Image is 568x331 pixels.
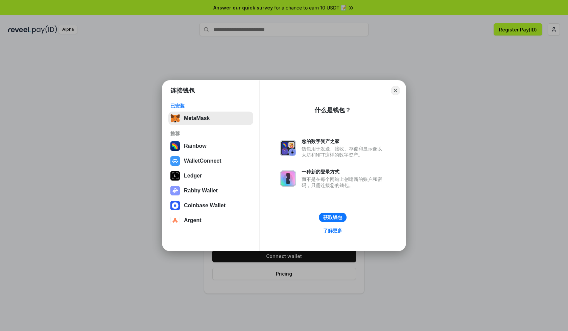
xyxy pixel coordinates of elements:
[170,201,180,210] img: svg+xml,%3Csvg%20width%3D%2228%22%20height%3D%2228%22%20viewBox%3D%220%200%2028%2028%22%20fill%3D...
[184,203,226,209] div: Coinbase Wallet
[168,184,253,197] button: Rabby Wallet
[170,114,180,123] img: svg+xml,%3Csvg%20fill%3D%22none%22%20height%3D%2233%22%20viewBox%3D%220%200%2035%2033%22%20width%...
[184,217,202,223] div: Argent
[302,146,385,158] div: 钱包用于发送、接收、存储和显示像以太坊和NFT这样的数字资产。
[302,138,385,144] div: 您的数字资产之家
[319,226,346,235] a: 了解更多
[302,176,385,188] div: 而不是在每个网站上创建新的账户和密码，只需连接您的钱包。
[184,188,218,194] div: Rabby Wallet
[302,169,385,175] div: 一种新的登录方式
[319,213,347,222] button: 获取钱包
[323,214,342,220] div: 获取钱包
[184,143,207,149] div: Rainbow
[168,139,253,153] button: Rainbow
[280,170,296,187] img: svg+xml,%3Csvg%20xmlns%3D%22http%3A%2F%2Fwww.w3.org%2F2000%2Fsvg%22%20fill%3D%22none%22%20viewBox...
[391,86,400,95] button: Close
[168,214,253,227] button: Argent
[168,112,253,125] button: MetaMask
[170,171,180,181] img: svg+xml,%3Csvg%20xmlns%3D%22http%3A%2F%2Fwww.w3.org%2F2000%2Fsvg%22%20width%3D%2228%22%20height%3...
[184,173,202,179] div: Ledger
[170,216,180,225] img: svg+xml,%3Csvg%20width%3D%2228%22%20height%3D%2228%22%20viewBox%3D%220%200%2028%2028%22%20fill%3D...
[168,169,253,183] button: Ledger
[314,106,351,114] div: 什么是钱包？
[280,140,296,156] img: svg+xml,%3Csvg%20xmlns%3D%22http%3A%2F%2Fwww.w3.org%2F2000%2Fsvg%22%20fill%3D%22none%22%20viewBox...
[184,115,210,121] div: MetaMask
[168,154,253,168] button: WalletConnect
[170,131,251,137] div: 推荐
[170,156,180,166] img: svg+xml,%3Csvg%20width%3D%2228%22%20height%3D%2228%22%20viewBox%3D%220%200%2028%2028%22%20fill%3D...
[170,87,195,95] h1: 连接钱包
[170,141,180,151] img: svg+xml,%3Csvg%20width%3D%22120%22%20height%3D%22120%22%20viewBox%3D%220%200%20120%20120%22%20fil...
[323,228,342,234] div: 了解更多
[184,158,221,164] div: WalletConnect
[170,103,251,109] div: 已安装
[168,199,253,212] button: Coinbase Wallet
[170,186,180,195] img: svg+xml,%3Csvg%20xmlns%3D%22http%3A%2F%2Fwww.w3.org%2F2000%2Fsvg%22%20fill%3D%22none%22%20viewBox...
